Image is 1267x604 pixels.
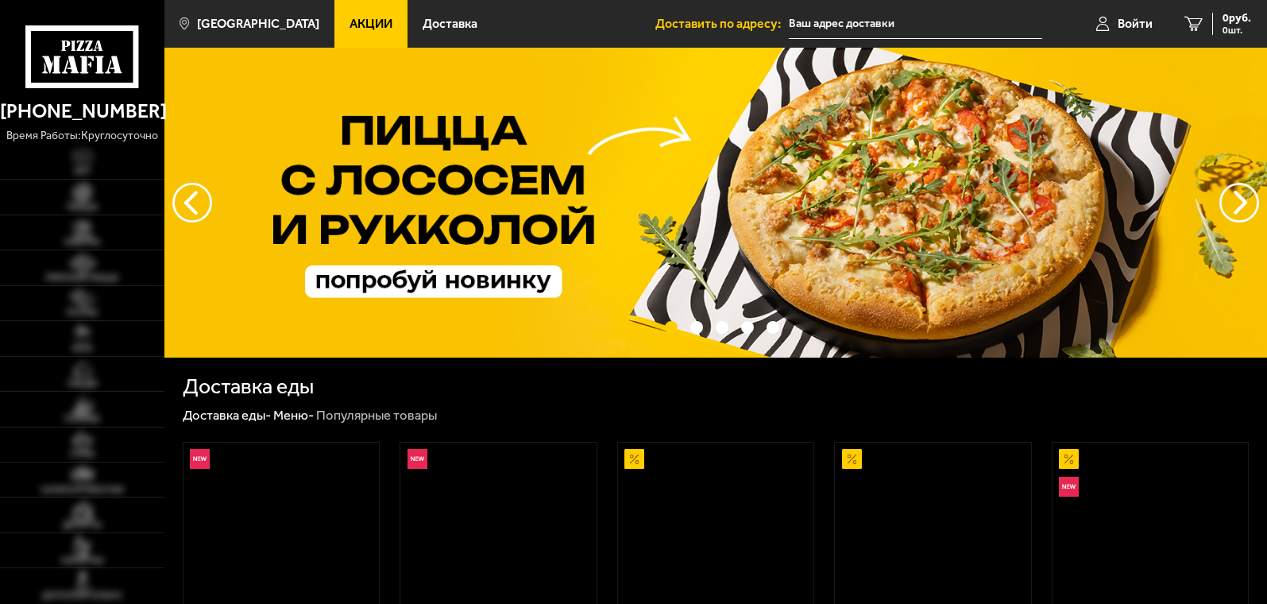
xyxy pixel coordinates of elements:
button: точки переключения [716,321,728,334]
img: Новинка [1059,477,1079,497]
span: Акции [350,17,392,30]
button: точки переключения [665,321,678,334]
div: Популярные товары [316,407,437,424]
button: точки переключения [767,321,779,334]
span: Доставить по адресу: [655,17,789,30]
button: точки переключения [741,321,754,334]
span: Доставка [423,17,477,30]
span: 0 руб. [1223,13,1251,24]
button: следующий [172,183,212,223]
img: Акционный [624,449,644,469]
span: [GEOGRAPHIC_DATA] [197,17,319,30]
a: Меню- [273,407,314,423]
input: Ваш адрес доставки [789,10,1042,39]
button: предыдущий [1219,183,1259,223]
img: Акционный [842,449,862,469]
img: Новинка [408,449,427,469]
a: Доставка еды- [183,407,271,423]
button: точки переключения [690,321,703,334]
img: Акционный [1059,449,1079,469]
img: Новинка [190,449,210,469]
span: Войти [1118,17,1153,30]
span: 0 шт. [1223,25,1251,35]
h1: Доставка еды [183,376,314,397]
